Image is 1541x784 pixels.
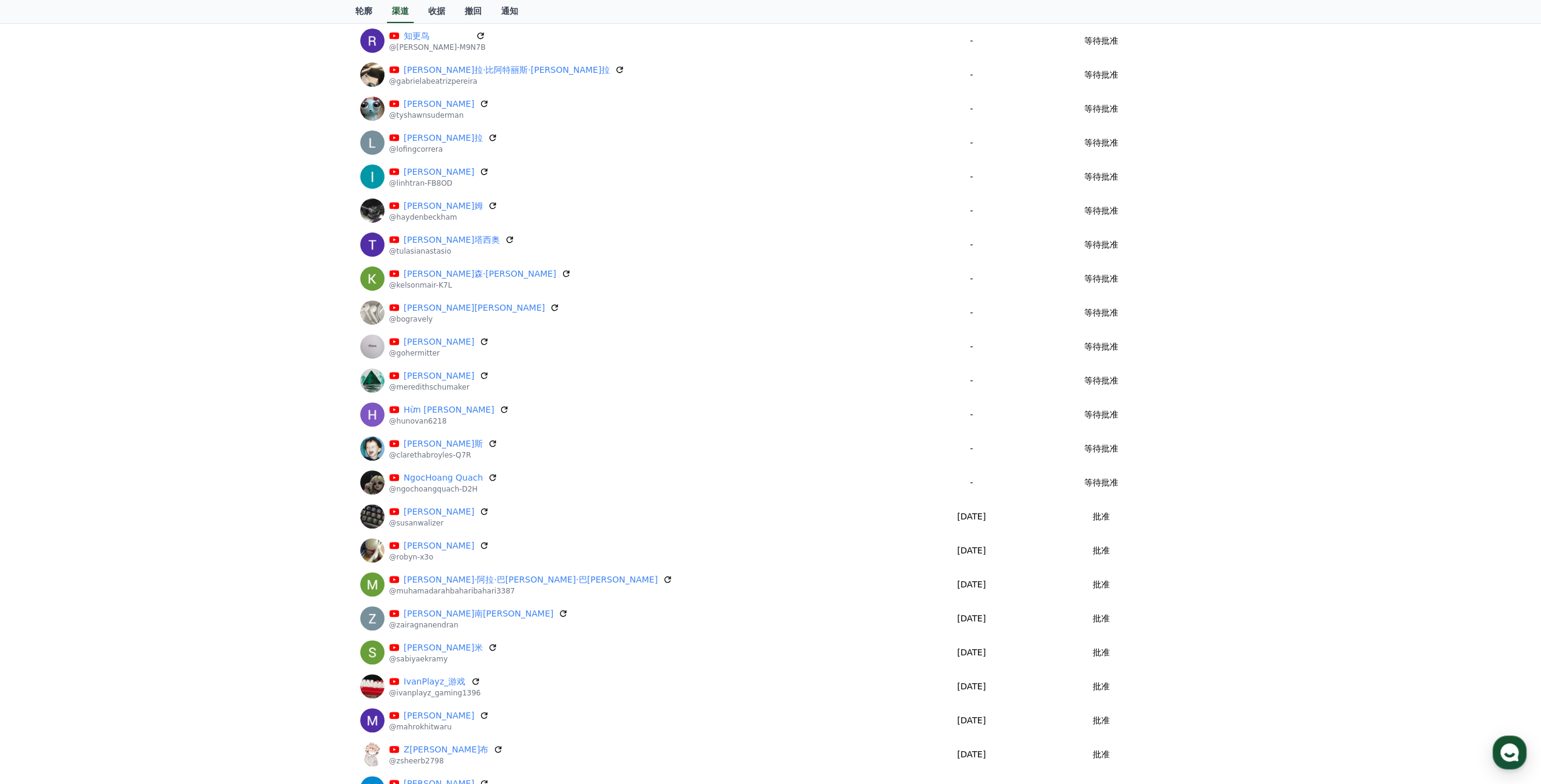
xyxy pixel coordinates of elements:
[932,374,1011,387] p: -
[404,505,474,518] a: [PERSON_NAME]
[80,385,157,415] a: Messages
[1084,272,1118,285] p: 等待批准
[465,6,482,16] font: 撤回
[932,137,1011,149] p: -
[932,238,1011,251] p: -
[404,471,483,484] a: NgocHoang Quach
[932,680,1011,693] p: [DATE]
[1084,408,1118,421] p: 等待批准
[932,748,1011,761] p: [DATE]
[404,404,494,416] a: Hừn [PERSON_NAME]
[404,200,483,212] a: [PERSON_NAME]姆
[389,76,625,86] p: @gabrielabeatrizpereira
[389,280,571,290] p: @kelsonmair-K7L
[404,336,474,348] a: [PERSON_NAME]
[1084,69,1118,81] p: 等待批准
[1084,204,1118,217] p: 等待批准
[360,504,384,529] img: 苏珊·瓦利泽
[932,544,1011,557] p: [DATE]
[101,404,137,413] span: Messages
[157,385,233,415] a: Settings
[360,674,384,698] img: IvanPlayz_游戏
[1084,442,1118,455] p: 等待批准
[1084,238,1118,251] p: 等待批准
[389,450,497,460] p: @clarethabroyles-Q7R
[360,334,384,359] img: 戈赫·米特
[389,382,489,392] p: @meredithschumaker
[389,178,489,188] p: @linhtran-FB8OD
[1084,103,1118,115] p: 等待批准
[404,302,545,314] a: [PERSON_NAME][PERSON_NAME]
[404,30,471,42] a: 知更鸟
[932,306,1011,319] p: -
[389,314,560,324] p: @bogravely
[392,6,409,16] font: 渠道
[404,743,489,756] a: Z[PERSON_NAME]布
[389,654,497,664] p: @sabiyaekramy
[404,98,474,110] a: [PERSON_NAME]
[404,675,466,688] a: IvanPlayz_游戏
[360,96,384,121] img: 泰肖恩·苏德曼
[932,510,1011,523] p: [DATE]
[360,436,384,461] img: 克拉雷莎·布罗伊尔斯
[1084,137,1118,149] p: 等待批准
[360,470,384,495] img: NgocHoang Quach
[389,586,672,596] p: @muhamadarahbaharibahari3387
[360,232,384,257] img: 图拉西·阿纳斯塔西奥
[360,572,384,596] img: 穆罕默德·阿拉·巴哈里·巴哈里
[1084,476,1118,489] p: 等待批准
[389,620,569,630] p: @zairagnanendran
[404,573,658,586] a: [PERSON_NAME]·阿拉·巴[PERSON_NAME]·巴[PERSON_NAME]
[501,6,518,16] font: 通知
[389,348,489,358] p: @gohermitter
[389,110,489,120] p: @tyshawnsuderman
[404,132,483,144] a: [PERSON_NAME]拉
[932,340,1011,353] p: -
[389,42,486,52] p: @[PERSON_NAME]-M9N7B
[1084,35,1118,47] p: 等待批准
[1084,306,1118,319] p: 等待批准
[404,607,554,620] a: [PERSON_NAME]南[PERSON_NAME]
[360,300,384,325] img: 博·格雷夫利
[360,538,384,563] img: 罗宾
[1084,374,1118,387] p: 等待批准
[428,6,445,16] font: 收据
[404,438,483,450] a: [PERSON_NAME]斯
[389,518,489,528] p: @susanwalizer
[389,756,504,766] p: @zsheerb2798
[389,212,497,222] p: @haydenbeckham
[932,442,1011,455] p: -
[932,476,1011,489] p: -
[404,539,474,552] a: [PERSON_NAME]
[404,64,610,76] a: [PERSON_NAME]拉·比阿特丽斯·[PERSON_NAME]拉
[389,688,481,698] p: @ivanplayz_gaming1396
[1092,510,1109,523] p: 批准
[932,35,1011,47] p: -
[360,130,384,155] img: 洛芬·科雷拉
[360,402,384,427] img: Hừn Đỗ Văn
[360,708,384,732] img: 马罗克·伊特瓦鲁
[389,484,498,494] p: @ngochoangquach-D2H
[404,370,474,382] a: [PERSON_NAME]
[1092,612,1109,625] p: 批准
[360,368,384,393] img: 梅雷迪思·舒梅克
[389,144,497,154] p: @lofingcorrera
[360,606,384,630] img: 扎伊拉·格纳南德兰
[404,641,483,654] a: [PERSON_NAME]米
[404,166,474,178] a: [PERSON_NAME]
[31,403,52,413] span: Home
[932,714,1011,727] p: [DATE]
[1084,171,1118,183] p: 等待批准
[180,403,210,413] span: Settings
[360,266,384,291] img: 凯尔森·梅尔
[404,234,500,246] a: [PERSON_NAME]塔西奥
[355,6,372,16] font: 轮廓
[1092,680,1109,693] p: 批准
[360,63,384,87] img: 加布里埃拉·比阿特丽斯·佩雷拉
[932,69,1011,81] p: -
[360,164,384,189] img: 林陈
[932,578,1011,591] p: [DATE]
[1092,646,1109,659] p: 批准
[932,204,1011,217] p: -
[404,268,556,280] a: [PERSON_NAME]森·[PERSON_NAME]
